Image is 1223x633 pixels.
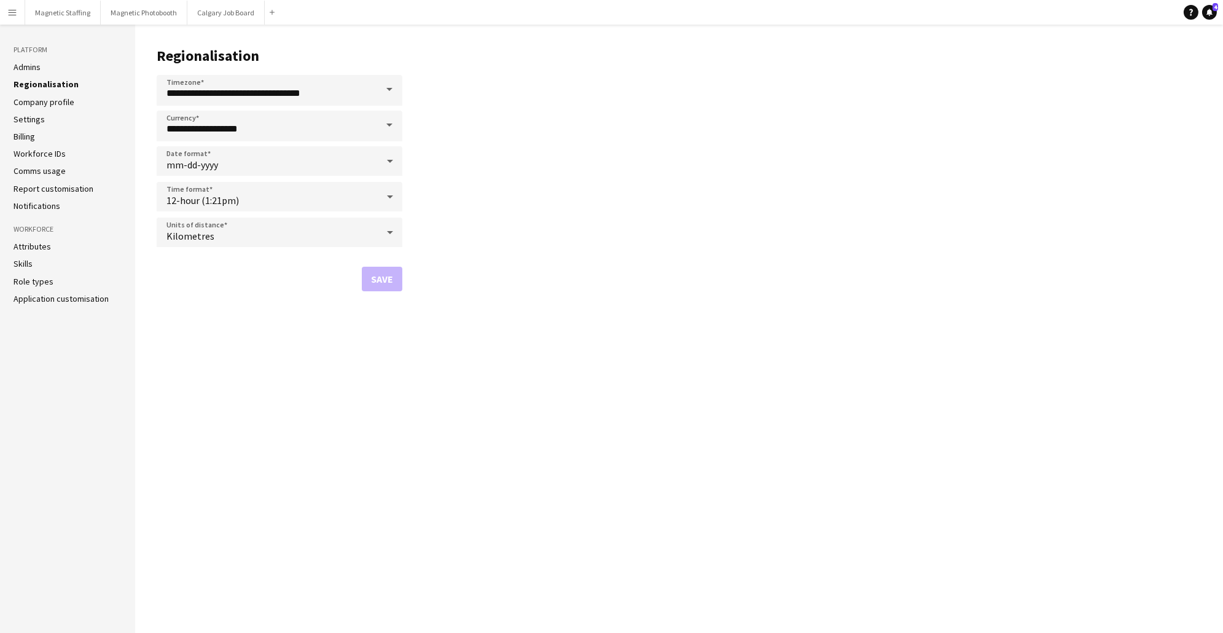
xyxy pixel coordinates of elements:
a: Billing [14,131,35,142]
a: Comms usage [14,165,66,176]
a: Company profile [14,96,74,108]
span: Kilometres [166,230,214,242]
a: Report customisation [14,183,93,194]
h3: Platform [14,44,122,55]
a: Notifications [14,200,60,211]
a: Role types [14,276,53,287]
a: Admins [14,61,41,73]
button: Magnetic Staffing [25,1,101,25]
h1: Regionalisation [157,47,402,65]
button: Magnetic Photobooth [101,1,187,25]
a: Skills [14,258,33,269]
a: Regionalisation [14,79,79,90]
span: 12-hour (1:21pm) [166,194,239,206]
button: Calgary Job Board [187,1,265,25]
span: 4 [1213,3,1218,11]
a: Attributes [14,241,51,252]
a: Settings [14,114,45,125]
a: Workforce IDs [14,148,66,159]
a: 4 [1202,5,1217,20]
span: mm-dd-yyyy [166,159,218,171]
h3: Workforce [14,224,122,235]
a: Application customisation [14,293,109,304]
